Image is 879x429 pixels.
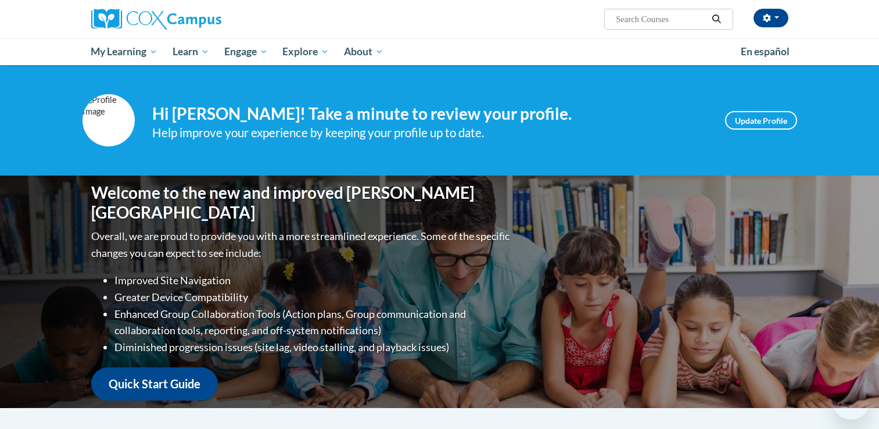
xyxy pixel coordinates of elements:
span: My Learning [91,45,157,59]
span: Explore [282,45,329,59]
li: Diminished progression issues (site lag, video stalling, and playback issues) [114,339,512,356]
span: About [344,45,383,59]
div: Help improve your experience by keeping your profile up to date. [152,123,708,142]
img: Cox Campus [91,9,221,30]
a: Quick Start Guide [91,367,218,401]
a: Learn [165,38,217,65]
input: Search Courses [615,12,708,26]
a: Explore [275,38,336,65]
span: Engage [224,45,268,59]
a: Update Profile [725,111,797,130]
span: Learn [173,45,209,59]
li: Enhanced Group Collaboration Tools (Action plans, Group communication and collaboration tools, re... [114,306,512,339]
a: Cox Campus [91,9,312,30]
iframe: Button to launch messaging window [833,382,870,420]
a: Engage [217,38,275,65]
h1: Welcome to the new and improved [PERSON_NAME][GEOGRAPHIC_DATA] [91,183,512,222]
button: Search [708,12,725,26]
img: Profile Image [82,94,135,146]
h4: Hi [PERSON_NAME]! Take a minute to review your profile. [152,104,708,124]
span: En español [741,45,790,58]
div: Main menu [74,38,806,65]
a: En español [733,40,797,64]
li: Improved Site Navigation [114,272,512,289]
li: Greater Device Compatibility [114,289,512,306]
a: My Learning [84,38,166,65]
button: Account Settings [754,9,788,27]
p: Overall, we are proud to provide you with a more streamlined experience. Some of the specific cha... [91,228,512,262]
a: About [336,38,391,65]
